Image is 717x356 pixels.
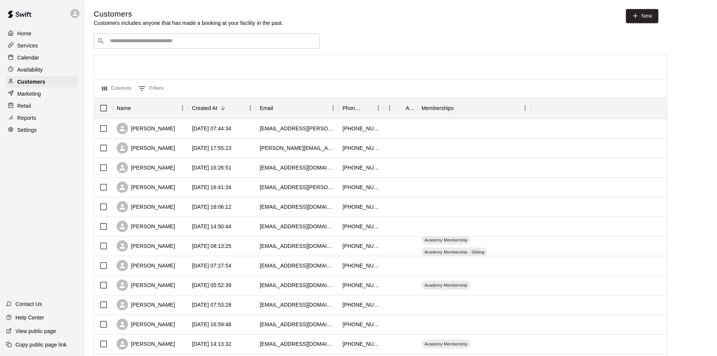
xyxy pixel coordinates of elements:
a: Availability [6,64,79,75]
div: 2025-09-03 16:59:46 [192,321,231,328]
div: 2025-09-05 07:27:54 [192,262,231,269]
a: New [626,9,658,23]
button: Sort [273,103,284,113]
p: Marketing [17,90,41,98]
a: Customers [6,76,79,87]
div: Email [260,98,273,119]
div: yessyv1022@gmail.com [260,223,335,230]
div: Age [384,98,418,119]
div: [PERSON_NAME] [117,319,175,330]
button: Menu [245,102,256,114]
a: Calendar [6,52,79,63]
button: Show filters [136,83,166,95]
button: Menu [327,102,339,114]
div: 2025-09-05 18:06:12 [192,203,231,211]
button: Menu [177,102,188,114]
p: Services [17,42,38,49]
button: Menu [519,102,531,114]
div: +18139273077 [343,242,380,250]
div: [PERSON_NAME] [117,221,175,232]
div: +18638082985 [343,164,380,171]
div: 2025-09-04 07:53:28 [192,301,231,309]
div: [PERSON_NAME] [117,240,175,252]
div: +18636401990 [343,301,380,309]
div: lideh.benjamin@gmail.com [260,183,335,191]
a: Home [6,28,79,39]
div: randyvahitbelli@gmail.com [260,242,335,250]
div: dancewarfare@gmail.com [260,262,335,269]
div: mgafloorcovering@hotmail.com [260,164,335,171]
div: eperezmolina@gmail.com [260,321,335,328]
div: +18177134997 [343,144,380,152]
p: Calendar [17,54,39,61]
a: Reports [6,112,79,124]
div: Academy Membership [422,339,470,348]
p: Availability [17,66,43,73]
div: kayla.tirrell@yahoo.com [260,125,335,132]
p: Reports [17,114,36,122]
button: Sort [218,103,228,113]
div: 2025-09-05 14:50:44 [192,223,231,230]
div: +18138465316 [343,262,380,269]
div: Academy Membership [422,235,470,244]
div: +18638990697 [343,125,380,132]
span: Academy Membership [422,341,470,347]
div: Memberships [422,98,454,119]
p: Copy public page link [15,341,67,348]
button: Menu [384,102,395,114]
div: Created At [188,98,256,119]
span: Academy Membership - Sibling [422,249,487,255]
div: [PERSON_NAME] [117,299,175,310]
div: Search customers by name or email [94,34,320,49]
div: [PERSON_NAME] [117,201,175,212]
div: Name [113,98,188,119]
div: steveo.rino84@gmail.com [260,340,335,348]
button: Sort [454,103,464,113]
h5: Customers [94,9,283,19]
div: acruhmann3@yahoo.com [260,301,335,309]
p: Retail [17,102,31,110]
div: +18635293636 [343,281,380,289]
span: Academy Membership [422,237,470,243]
div: saabitbol@gmail.com [260,203,335,211]
div: 2025-09-10 16:26:51 [192,164,231,171]
div: Phone Number [339,98,384,119]
div: 2025-09-05 08:13:25 [192,242,231,250]
div: [PERSON_NAME] [117,182,175,193]
div: 2025-09-10 17:55:23 [192,144,231,152]
div: Age [406,98,414,119]
span: Academy Membership [422,282,470,288]
div: +14079236963 [343,203,380,211]
div: [PERSON_NAME] [117,162,175,173]
div: +18632458775 [343,223,380,230]
p: View public page [15,327,56,335]
button: Menu [373,102,384,114]
div: 2025-09-05 05:52:39 [192,281,231,289]
p: Contact Us [15,300,42,308]
button: Select columns [100,83,133,95]
div: [PERSON_NAME] [117,280,175,291]
button: Sort [131,103,142,113]
div: +17739779938 [343,183,380,191]
button: Sort [395,103,406,113]
p: Settings [17,126,37,134]
p: Customers [17,78,45,86]
div: Name [117,98,131,119]
button: Sort [362,103,373,113]
div: Created At [192,98,218,119]
a: Retail [6,100,79,112]
div: +18633305373 [343,321,380,328]
div: Email [256,98,339,119]
p: Help Center [15,314,44,321]
div: Phone Number [343,98,362,119]
a: Services [6,40,79,51]
div: [PERSON_NAME] [117,142,175,154]
div: [PERSON_NAME] [117,338,175,350]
